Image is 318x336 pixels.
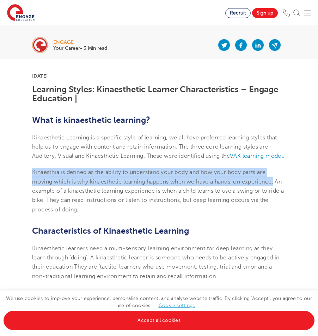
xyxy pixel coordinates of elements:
a: Accept all cookies [4,311,314,330]
a: Cookie settings [159,303,195,308]
img: Phone [283,10,290,17]
span: Recruit [230,10,246,16]
img: Mobile Menu [304,10,311,17]
img: Search [293,10,300,17]
p: [DATE] [32,73,286,78]
span: inaesthetic learning happens when we have a hands-on experience. An example of a kinaesthetic lea... [32,179,284,213]
span: Kinaesthetic learners need a multi-sensory learning environment for deep learning as they learn t... [32,245,280,280]
span: Kinaesthetic Learning is a specific style of learning, we all have preferred learning styles that... [32,134,277,160]
span: Kinaesthia is defined as the ability to understand your body and how your body parts are moving w... [32,169,265,185]
p: Your Career• 3 Min read [53,46,107,51]
div: engage [53,40,107,45]
span: . [283,153,284,159]
img: Engage Education [7,4,35,22]
a: VAK learning model [230,153,283,159]
b: Characteristics of Kinaesthetic Learning [32,226,189,236]
span: We use cookies to improve your experience, personalise content, and analyse website traffic. By c... [4,296,314,323]
span: These were identified using the [147,153,230,159]
a: Sign up [252,8,278,18]
a: Recruit [225,8,251,18]
h2: What is kinaesthetic learning? [32,114,286,126]
h1: Learning Styles: Kinaesthetic Learner Characteristics – Engage Education | [32,85,286,103]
